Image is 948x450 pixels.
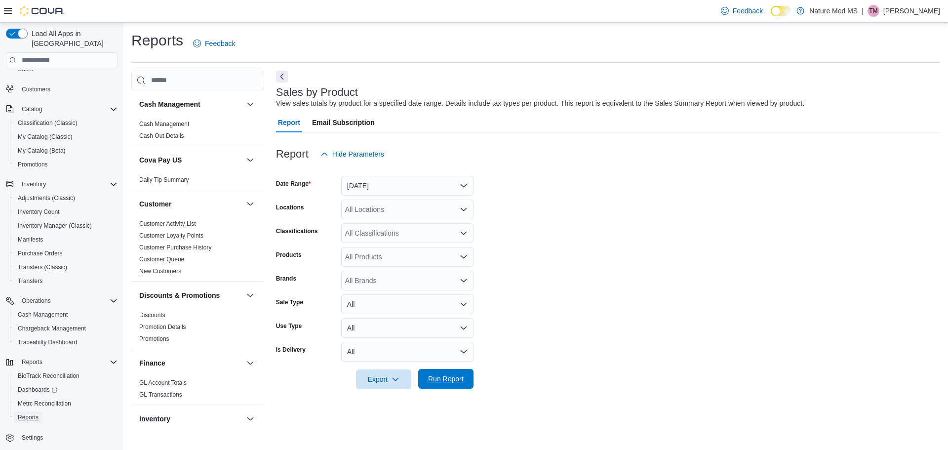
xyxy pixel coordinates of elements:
[131,31,183,50] h1: Reports
[18,413,39,421] span: Reports
[276,251,302,259] label: Products
[22,180,46,188] span: Inventory
[139,244,212,251] a: Customer Purchase History
[18,372,79,380] span: BioTrack Reconciliation
[22,297,51,305] span: Operations
[18,338,77,346] span: Traceabilty Dashboard
[20,6,64,16] img: Cova
[14,192,79,204] a: Adjustments (Classic)
[862,5,864,17] p: |
[14,159,52,170] a: Promotions
[14,117,118,129] span: Classification (Classic)
[341,318,474,338] button: All
[244,413,256,425] button: Inventory
[276,275,296,283] label: Brands
[139,176,189,183] a: Daily Tip Summary
[18,249,63,257] span: Purchase Orders
[14,206,118,218] span: Inventory Count
[10,158,121,171] button: Promotions
[18,208,60,216] span: Inventory Count
[14,384,61,396] a: Dashboards
[14,275,118,287] span: Transfers
[10,191,121,205] button: Adjustments (Classic)
[10,233,121,246] button: Manifests
[10,410,121,424] button: Reports
[460,253,468,261] button: Open list of options
[2,355,121,369] button: Reports
[10,383,121,397] a: Dashboards
[139,311,165,319] span: Discounts
[18,356,118,368] span: Reports
[139,176,189,184] span: Daily Tip Summary
[14,275,46,287] a: Transfers
[276,322,302,330] label: Use Type
[14,261,71,273] a: Transfers (Classic)
[771,6,791,16] input: Dark Mode
[18,83,54,95] a: Customers
[278,113,300,132] span: Report
[139,379,187,387] span: GL Account Totals
[10,116,121,130] button: Classification (Classic)
[460,205,468,213] button: Open list of options
[18,83,118,95] span: Customers
[22,434,43,442] span: Settings
[139,120,189,128] span: Cash Management
[139,391,182,398] a: GL Transactions
[733,6,763,16] span: Feedback
[131,377,264,405] div: Finance
[139,358,242,368] button: Finance
[18,431,118,444] span: Settings
[14,234,118,245] span: Manifests
[14,145,70,157] a: My Catalog (Beta)
[341,342,474,362] button: All
[14,220,96,232] a: Inventory Manager (Classic)
[276,204,304,211] label: Locations
[22,105,42,113] span: Catalog
[139,155,182,165] h3: Cova Pay US
[18,222,92,230] span: Inventory Manager (Classic)
[276,98,804,109] div: View sales totals by product for a specified date range. Details include tax types per product. T...
[14,247,118,259] span: Purchase Orders
[18,295,55,307] button: Operations
[14,247,67,259] a: Purchase Orders
[460,277,468,285] button: Open list of options
[139,220,196,228] span: Customer Activity List
[139,155,242,165] button: Cova Pay US
[10,205,121,219] button: Inventory Count
[18,432,47,444] a: Settings
[18,356,46,368] button: Reports
[10,130,121,144] button: My Catalog (Classic)
[14,309,118,321] span: Cash Management
[139,267,181,275] span: New Customers
[18,263,67,271] span: Transfers (Classic)
[14,384,118,396] span: Dashboards
[139,290,242,300] button: Discounts & Promotions
[18,325,86,332] span: Chargeback Management
[18,119,78,127] span: Classification (Classic)
[18,178,50,190] button: Inventory
[14,336,118,348] span: Traceabilty Dashboard
[14,398,75,409] a: Metrc Reconciliation
[205,39,235,48] span: Feedback
[809,5,858,17] p: Nature Med MS
[139,255,184,263] span: Customer Queue
[14,370,83,382] a: BioTrack Reconciliation
[14,398,118,409] span: Metrc Reconciliation
[10,260,121,274] button: Transfers (Classic)
[362,369,405,389] span: Export
[18,161,48,168] span: Promotions
[14,206,64,218] a: Inventory Count
[276,71,288,82] button: Next
[244,289,256,301] button: Discounts & Promotions
[139,324,186,330] a: Promotion Details
[2,294,121,308] button: Operations
[868,5,879,17] div: Terri McFarlin
[139,335,169,342] a: Promotions
[139,312,165,319] a: Discounts
[18,103,46,115] button: Catalog
[276,298,303,306] label: Sale Type
[22,85,50,93] span: Customers
[18,311,68,319] span: Cash Management
[771,16,771,17] span: Dark Mode
[18,103,118,115] span: Catalog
